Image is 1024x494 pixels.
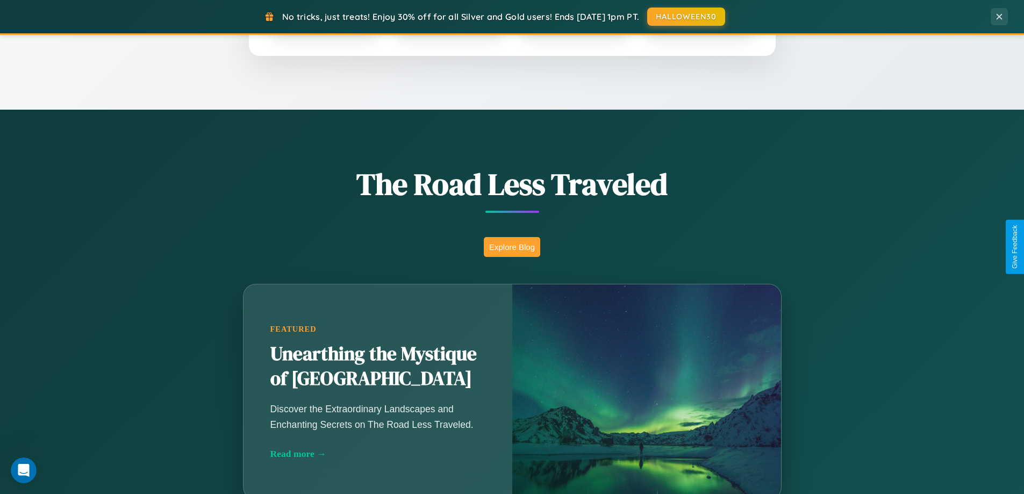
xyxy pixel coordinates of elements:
button: Explore Blog [484,237,540,257]
h2: Unearthing the Mystique of [GEOGRAPHIC_DATA] [270,342,485,391]
div: Featured [270,325,485,334]
h1: The Road Less Traveled [190,163,835,205]
div: Read more → [270,448,485,460]
div: Give Feedback [1011,225,1019,269]
iframe: Intercom live chat [11,457,37,483]
button: HALLOWEEN30 [647,8,725,26]
span: No tricks, just treats! Enjoy 30% off for all Silver and Gold users! Ends [DATE] 1pm PT. [282,11,639,22]
p: Discover the Extraordinary Landscapes and Enchanting Secrets on The Road Less Traveled. [270,402,485,432]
